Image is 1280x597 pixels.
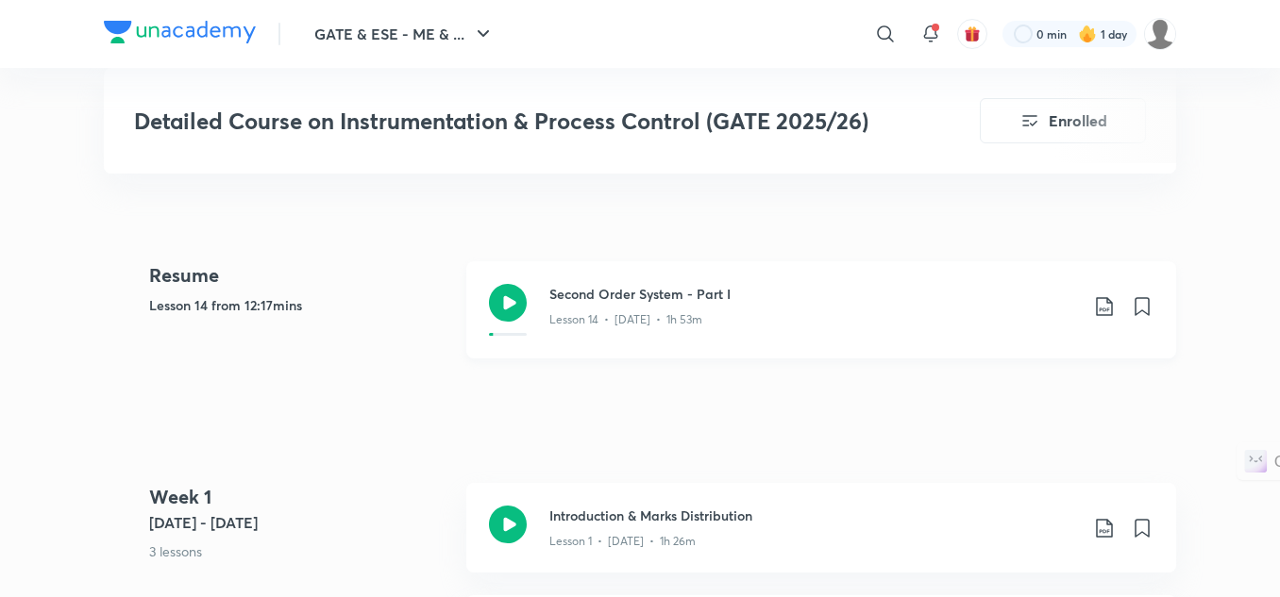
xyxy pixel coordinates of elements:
[549,284,1078,304] h3: Second Order System - Part I
[1078,25,1097,43] img: streak
[957,19,987,49] button: avatar
[149,483,451,511] h4: Week 1
[549,311,702,328] p: Lesson 14 • [DATE] • 1h 53m
[549,533,696,550] p: Lesson 1 • [DATE] • 1h 26m
[149,261,451,290] h4: Resume
[149,511,451,534] h5: [DATE] - [DATE]
[466,261,1176,381] a: Second Order System - Part ILesson 14 • [DATE] • 1h 53m
[549,506,1078,525] h3: Introduction & Marks Distribution
[104,21,256,43] img: Company Logo
[964,25,981,42] img: avatar
[149,541,451,561] p: 3 lessons
[466,483,1176,595] a: Introduction & Marks DistributionLesson 1 • [DATE] • 1h 26m
[149,295,451,315] h5: Lesson 14 from 12:17mins
[104,21,256,48] a: Company Logo
[1144,18,1176,50] img: yash Singh
[980,98,1146,143] button: Enrolled
[303,15,506,53] button: GATE & ESE - ME & ...
[134,108,873,135] h3: Detailed Course on Instrumentation & Process Control (GATE 2025/26)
